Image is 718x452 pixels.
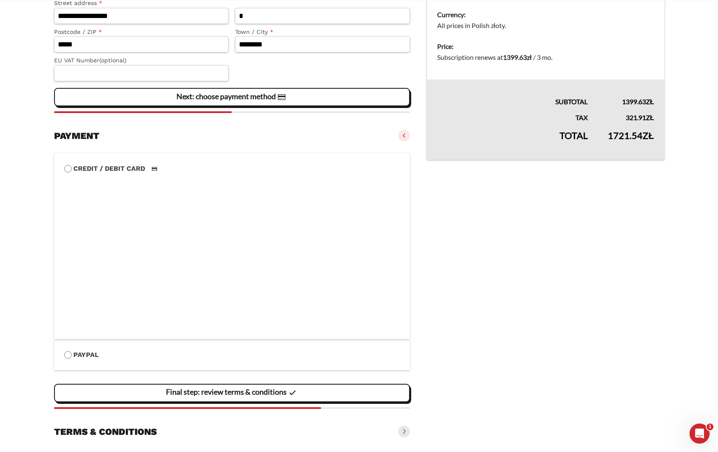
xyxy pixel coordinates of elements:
input: PayPal [64,351,72,359]
th: Subtotal [427,80,598,107]
h3: Payment [54,130,99,142]
bdi: 1399.63 [622,98,654,105]
iframe: Intercom live chat [689,424,710,444]
bdi: 1721.54 [608,130,654,141]
span: zł [646,98,654,105]
span: zł [646,113,654,121]
span: zł [643,130,654,141]
h3: Terms & conditions [54,426,157,438]
th: Tax [427,107,598,123]
label: PayPal [64,349,400,360]
span: / 3 mo [533,53,551,61]
span: (optional) [99,57,127,64]
span: 1 [707,424,713,430]
iframe: Secure payment input frame [62,172,399,329]
label: EU VAT Number [54,56,229,65]
bdi: 1399.63 [503,53,531,61]
span: Subscription renews at . [437,53,552,61]
th: Total [427,123,598,160]
img: Credit / Debit Card [147,164,162,174]
dt: Price: [437,41,654,52]
label: Credit / Debit Card [64,163,400,174]
dt: Currency: [437,9,654,20]
span: zł [527,53,531,61]
label: Postcode / ZIP [54,27,229,37]
vaadin-button: Next: choose payment method [54,88,410,106]
dd: All prices in Polish złoty. [437,20,654,31]
vaadin-button: Final step: review terms & conditions [54,384,410,402]
input: Credit / Debit CardCredit / Debit Card [64,165,72,172]
bdi: 321.91 [626,113,654,121]
label: Town / City [235,27,410,37]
